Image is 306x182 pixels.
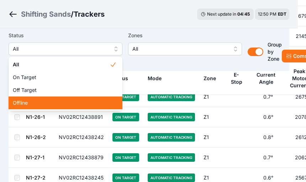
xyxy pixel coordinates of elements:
[13,74,110,81] span: On Target
[13,99,110,106] span: Offline
[13,61,110,68] span: All
[9,43,122,55] button: All
[9,57,122,111] div: All
[13,45,108,53] span: All
[13,87,110,94] span: Off Target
